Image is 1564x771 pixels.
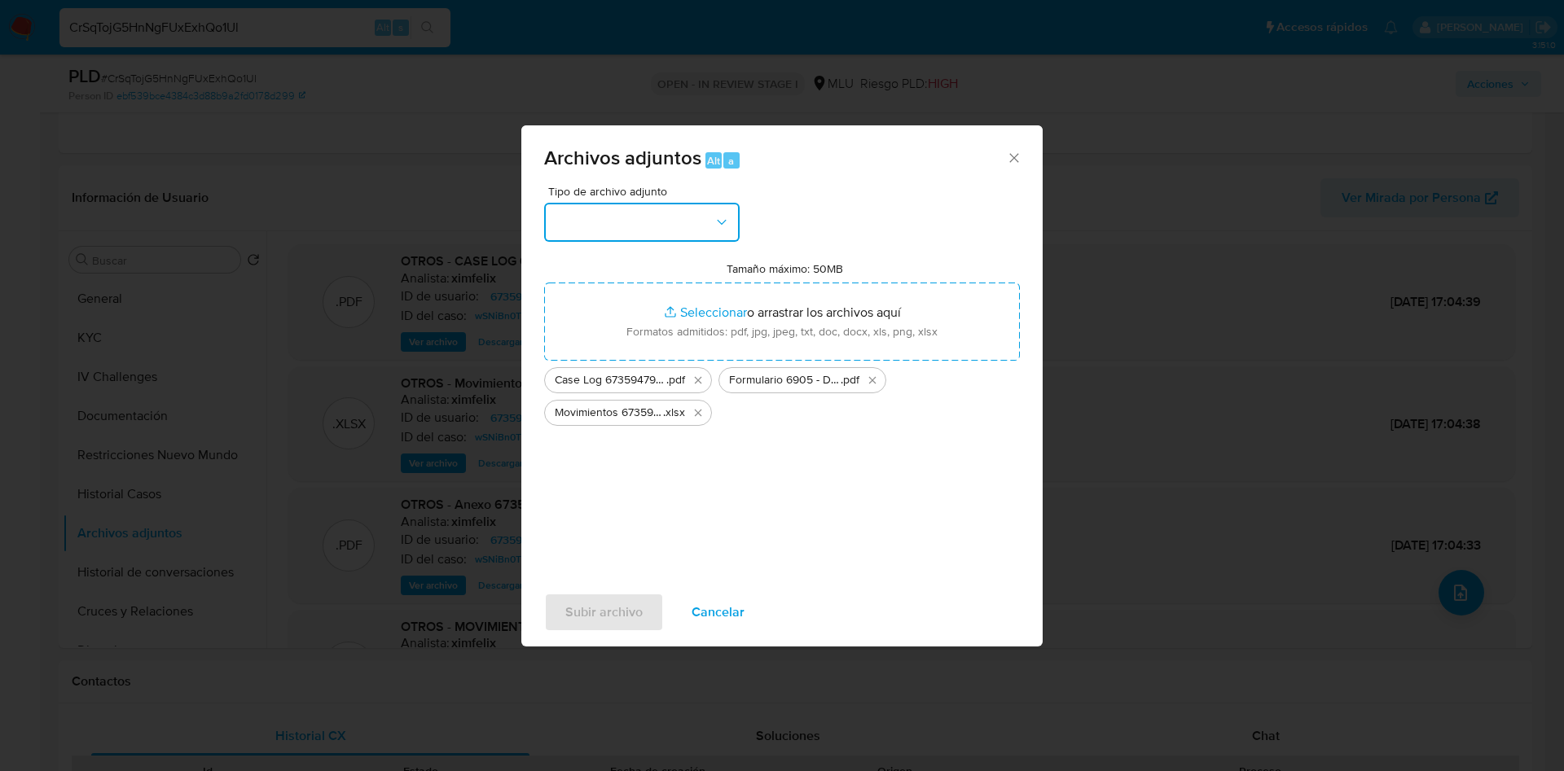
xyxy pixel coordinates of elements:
[841,372,859,388] span: .pdf
[544,143,701,172] span: Archivos adjuntos
[688,403,708,423] button: Eliminar Movimientos 673594797 - 11_08_2025.xlsx
[670,593,766,632] button: Cancelar
[728,153,734,169] span: a
[707,153,720,169] span: Alt
[863,370,882,390] button: Eliminar Formulario 6905 - DGI.pdf
[555,405,663,421] span: Movimientos 673594797 - 11_08_2025
[692,594,745,630] span: Cancelar
[666,372,685,388] span: .pdf
[663,405,685,421] span: .xlsx
[1006,150,1021,164] button: Cerrar
[548,186,744,197] span: Tipo de archivo adjunto
[729,372,841,388] span: Formulario 6905 - DGI
[555,372,666,388] span: Case Log 673594797 - 11_08_2025
[544,361,1020,426] ul: Archivos seleccionados
[727,261,843,276] label: Tamaño máximo: 50MB
[688,370,708,390] button: Eliminar Case Log 673594797 - 11_08_2025.pdf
